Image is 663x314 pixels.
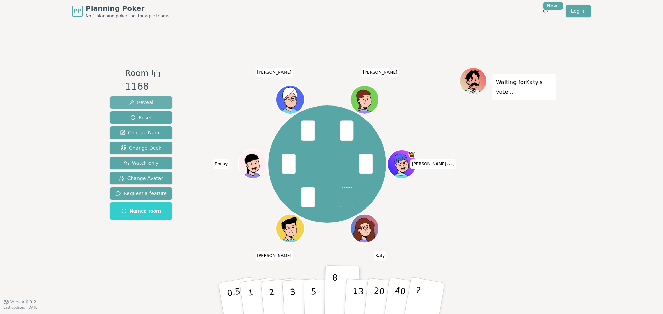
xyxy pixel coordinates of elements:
[255,68,293,77] span: Click to change your name
[121,207,161,214] span: Named room
[110,187,172,200] button: Request a feature
[72,3,169,19] a: PPPlanning PokerNo.1 planning poker tool for agile teams
[566,5,591,17] a: Log in
[125,67,148,80] span: Room
[125,80,160,94] div: 1168
[410,159,456,169] span: Click to change your name
[73,7,81,15] span: PP
[496,78,552,97] p: Waiting for Katy 's vote...
[255,251,293,260] span: Click to change your name
[130,114,152,121] span: Reset
[361,68,399,77] span: Click to change your name
[110,96,172,109] button: Reveal
[110,157,172,169] button: Watch only
[10,299,36,305] span: Version 0.9.2
[121,144,161,151] span: Change Deck
[86,13,169,19] span: No.1 planning poker tool for agile teams
[129,99,153,106] span: Reveal
[446,163,454,166] span: (you)
[120,129,162,136] span: Change Name
[3,299,36,305] button: Version0.9.2
[374,251,386,260] span: Click to change your name
[388,151,415,178] button: Click to change your avatar
[115,190,167,197] span: Request a feature
[3,306,39,310] span: Last updated: [DATE]
[331,273,337,310] p: 8
[86,3,169,13] span: Planning Poker
[110,126,172,139] button: Change Name
[408,151,415,158] span: jimmy is the host
[543,2,563,10] div: New!
[110,111,172,124] button: Reset
[110,202,172,220] button: Named room
[119,175,163,182] span: Change Avatar
[110,142,172,154] button: Change Deck
[539,5,552,17] button: New!
[110,172,172,184] button: Change Avatar
[124,160,159,166] span: Watch only
[213,159,229,169] span: Click to change your name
